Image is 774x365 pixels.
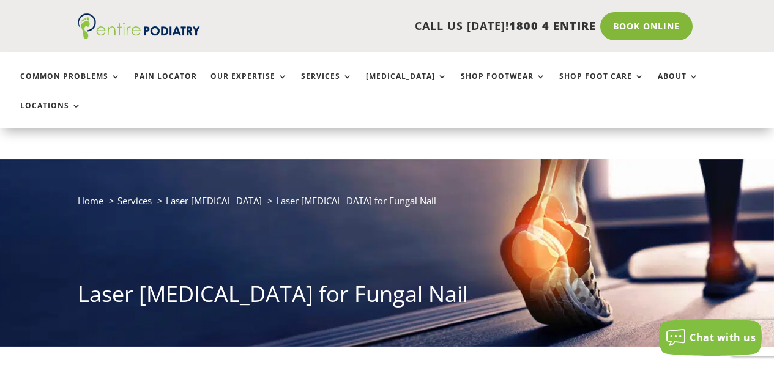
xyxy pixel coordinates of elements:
[217,18,596,34] p: CALL US [DATE]!
[166,194,262,207] a: Laser [MEDICAL_DATA]
[301,72,352,98] a: Services
[559,72,644,98] a: Shop Foot Care
[134,72,197,98] a: Pain Locator
[20,101,81,128] a: Locations
[276,194,436,207] span: Laser [MEDICAL_DATA] for Fungal Nail
[78,194,103,207] a: Home
[600,12,693,40] a: Book Online
[690,331,756,344] span: Chat with us
[20,72,121,98] a: Common Problems
[117,194,152,207] a: Services
[509,18,596,33] span: 1800 4 ENTIRE
[461,72,546,98] a: Shop Footwear
[659,319,762,356] button: Chat with us
[78,193,697,218] nav: breadcrumb
[78,13,200,39] img: logo (1)
[658,72,699,98] a: About
[366,72,447,98] a: [MEDICAL_DATA]
[210,72,288,98] a: Our Expertise
[78,29,200,42] a: Entire Podiatry
[78,279,697,315] h1: Laser [MEDICAL_DATA] for Fungal Nail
